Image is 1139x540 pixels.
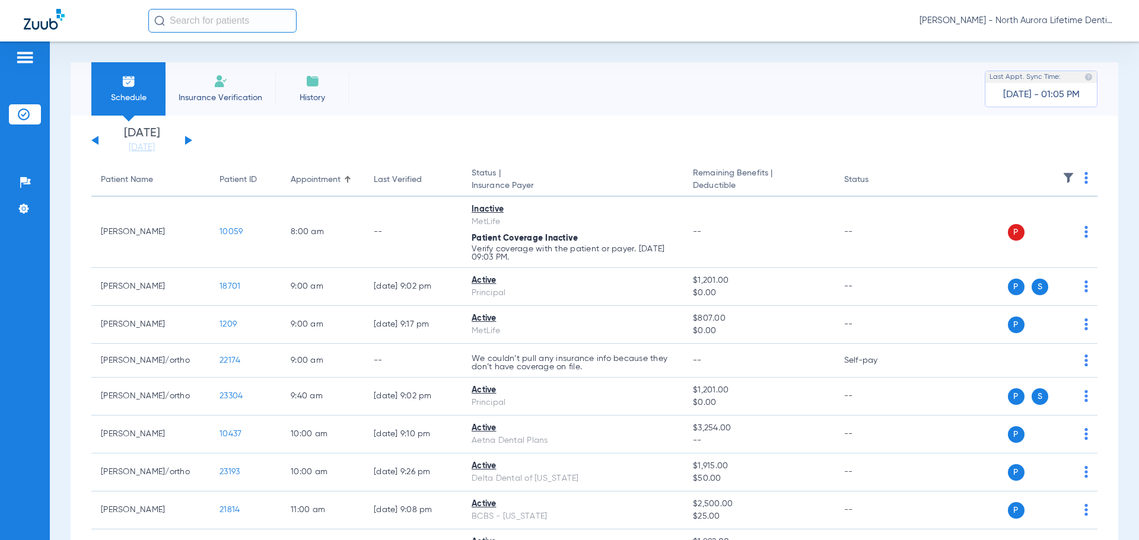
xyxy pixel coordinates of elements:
td: [PERSON_NAME]/ortho [91,378,210,416]
td: -- [364,344,462,378]
span: $807.00 [693,312,825,325]
td: 9:00 AM [281,306,364,344]
span: P [1008,279,1025,295]
span: P [1008,317,1025,333]
div: Appointment [291,174,341,186]
td: [PERSON_NAME] [91,306,210,344]
td: -- [835,306,915,344]
td: [DATE] 9:02 PM [364,378,462,416]
img: group-dot-blue.svg [1084,280,1088,292]
span: 22174 [219,356,240,365]
p: Verify coverage with the patient or payer. [DATE] 09:03 PM. [472,245,674,261]
img: group-dot-blue.svg [1084,172,1088,184]
td: [PERSON_NAME] [91,416,210,453]
td: -- [364,197,462,268]
a: [DATE] [106,142,177,154]
div: Aetna Dental Plans [472,434,674,447]
td: [DATE] 9:08 PM [364,491,462,529]
img: group-dot-blue.svg [1084,390,1088,402]
td: -- [835,491,915,529]
td: [DATE] 9:26 PM [364,453,462,491]
div: Appointment [291,174,355,186]
td: 10:00 AM [281,453,364,491]
th: Status | [462,164,683,197]
div: MetLife [472,216,674,228]
span: -- [693,434,825,447]
span: 18701 [219,282,240,290]
td: 11:00 AM [281,491,364,529]
span: [PERSON_NAME] - North Aurora Lifetime Dentistry [920,15,1115,27]
div: Active [472,312,674,325]
span: 10059 [219,228,243,236]
span: $25.00 [693,510,825,523]
span: S [1032,279,1048,295]
span: $3,254.00 [693,422,825,434]
img: group-dot-blue.svg [1084,504,1088,516]
input: Search for patients [148,9,297,33]
span: Deductible [693,180,825,192]
div: Active [472,274,674,287]
th: Status [835,164,915,197]
div: Last Verified [374,174,453,186]
span: 23304 [219,392,243,400]
td: 8:00 AM [281,197,364,268]
span: Last Appt. Sync Time: [990,71,1061,83]
td: -- [835,453,915,491]
td: 9:00 AM [281,268,364,306]
div: Active [472,498,674,510]
span: $0.00 [693,325,825,337]
div: Inactive [472,203,674,216]
img: group-dot-blue.svg [1084,354,1088,366]
span: $0.00 [693,287,825,299]
span: P [1008,464,1025,481]
span: -- [693,228,702,236]
th: Remaining Benefits | [683,164,834,197]
div: Patient ID [219,174,257,186]
img: group-dot-blue.svg [1084,428,1088,440]
td: [PERSON_NAME]/ortho [91,453,210,491]
div: Active [472,384,674,397]
td: -- [835,378,915,416]
td: [DATE] 9:10 PM [364,416,462,453]
span: History [284,92,341,104]
span: Patient Coverage Inactive [472,234,578,242]
span: $1,915.00 [693,460,825,472]
td: 9:00 AM [281,344,364,378]
img: Search Icon [154,15,165,26]
td: 10:00 AM [281,416,364,453]
p: We couldn’t pull any insurance info because they don’t have coverage on file. [472,354,674,371]
div: Last Verified [374,174,422,186]
span: 10437 [219,430,241,438]
span: P [1008,426,1025,443]
td: -- [835,197,915,268]
span: Schedule [100,92,157,104]
div: Delta Dental of [US_STATE] [472,472,674,485]
span: 21814 [219,506,240,514]
img: hamburger-icon [15,50,34,65]
span: [DATE] - 01:05 PM [1003,89,1080,101]
span: Insurance Payer [472,180,674,192]
td: [PERSON_NAME] [91,491,210,529]
span: S [1032,388,1048,405]
div: BCBS - [US_STATE] [472,510,674,523]
img: filter.svg [1062,172,1074,184]
span: 23193 [219,468,240,476]
div: Patient Name [101,174,201,186]
span: $2,500.00 [693,498,825,510]
span: -- [693,356,702,365]
span: P [1008,388,1025,405]
td: 9:40 AM [281,378,364,416]
img: Schedule [122,74,136,88]
td: [DATE] 9:02 PM [364,268,462,306]
span: $50.00 [693,472,825,485]
span: $1,201.00 [693,274,825,287]
td: [PERSON_NAME] [91,197,210,268]
img: Manual Insurance Verification [214,74,228,88]
span: 1209 [219,320,237,328]
td: -- [835,268,915,306]
td: [PERSON_NAME] [91,268,210,306]
div: Principal [472,397,674,409]
img: group-dot-blue.svg [1084,466,1088,478]
img: group-dot-blue.svg [1084,226,1088,238]
td: [DATE] 9:17 PM [364,306,462,344]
